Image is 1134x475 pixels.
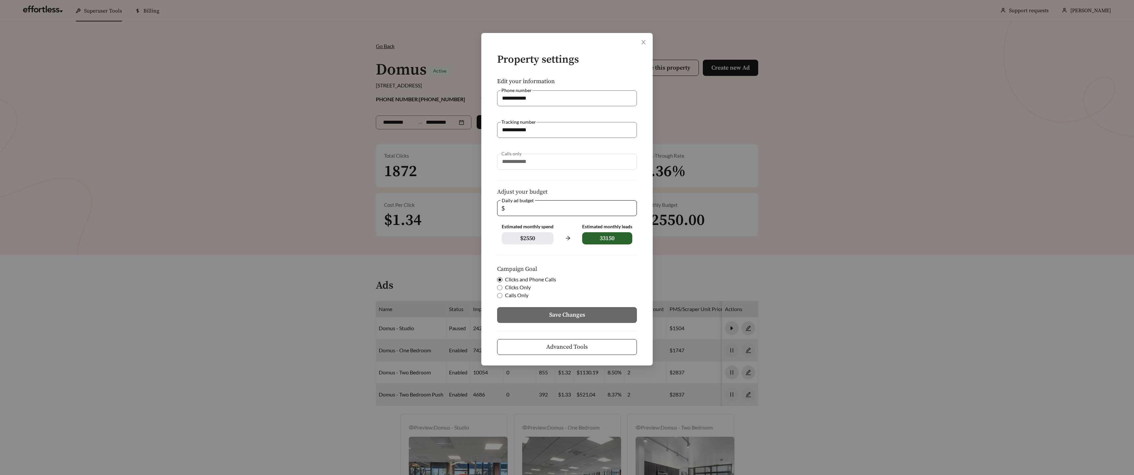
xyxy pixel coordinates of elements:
span: $ [501,201,505,216]
span: Clicks and Phone Calls [502,275,559,283]
span: arrow-right [561,232,574,244]
span: Clicks Only [502,283,533,291]
button: Save Changes [497,307,637,323]
span: close [641,39,646,45]
span: 33150 [582,232,632,244]
span: $ 2550 [502,232,553,244]
div: Estimated monthly leads [582,224,632,230]
div: Estimated monthly spend [502,224,553,230]
h5: Campaign Goal [497,266,637,272]
button: Close [634,33,653,51]
h4: Property settings [497,54,637,66]
h5: Adjust your budget [497,189,637,195]
button: Advanced Tools [497,339,637,355]
a: Advanced Tools [497,343,637,350]
span: Calls Only [502,291,531,299]
h5: Edit your information [497,78,637,85]
span: Advanced Tools [546,342,588,351]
